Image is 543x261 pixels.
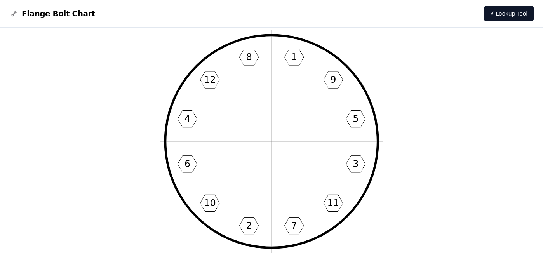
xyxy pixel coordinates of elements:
text: 2 [246,220,252,231]
text: 8 [246,52,252,63]
text: 1 [291,52,297,63]
text: 4 [184,113,190,124]
a: Flange Bolt Chart LogoFlange Bolt Chart [9,8,95,19]
text: 5 [353,113,359,124]
text: 11 [327,198,339,209]
text: 7 [291,220,297,231]
text: 6 [184,158,190,169]
span: Flange Bolt Chart [22,8,95,19]
img: Flange Bolt Chart Logo [9,9,19,18]
text: 10 [204,198,216,209]
text: 9 [330,74,336,85]
text: 3 [353,158,359,169]
a: ⚡ Lookup Tool [484,6,534,21]
text: 12 [204,74,216,85]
